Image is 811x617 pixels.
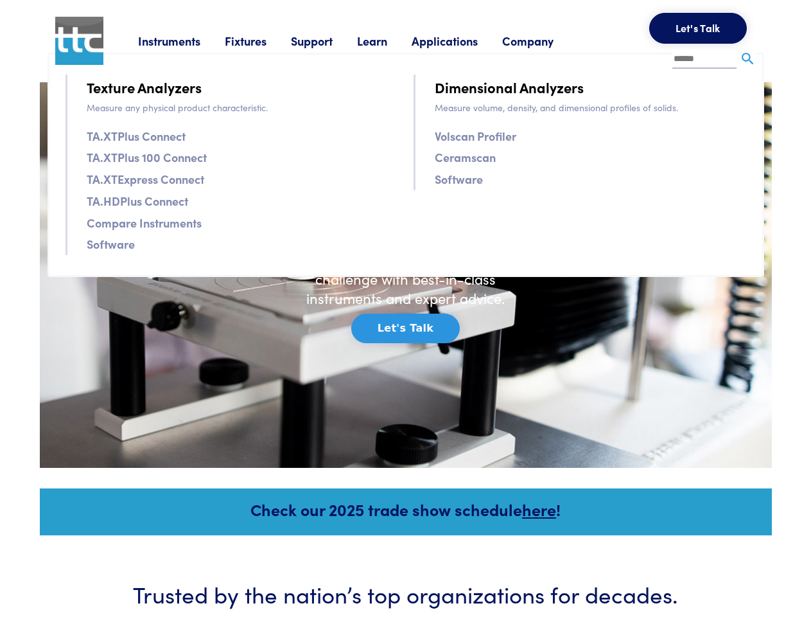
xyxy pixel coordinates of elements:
a: Fixtures [225,33,291,49]
button: Let's Talk [649,13,747,44]
a: Dimensional Analyzers [435,76,584,98]
a: Applications [412,33,502,49]
a: TA.XTPlus 100 Connect [87,148,207,166]
a: Volscan Profiler [435,127,516,145]
a: Software [87,235,135,253]
a: Ceramscan [435,148,496,166]
h5: Check our 2025 trade show schedule ! [57,498,754,521]
h6: Solve any texture analysis challenge with best-in-class instruments and expert advice. [297,249,515,308]
a: Software [435,170,483,188]
a: Instruments [138,33,225,49]
a: TA.XTPlus Connect [87,127,186,145]
a: Compare Instruments [87,213,202,232]
a: TA.XTExpress Connect [87,170,204,188]
a: Learn [357,33,412,49]
a: Support [291,33,357,49]
a: TA.HDPlus Connect [87,192,188,210]
a: Company [502,33,578,49]
img: ttc_logo_1x1_v1.0.png [55,17,103,65]
button: Let's Talk [351,314,460,343]
h3: Trusted by the nation’s top organizations for decades. [78,578,733,609]
p: Measure any physical product characteristic. [87,100,398,114]
a: here [522,498,556,521]
p: Measure volume, density, and dimensional profiles of solids. [435,100,746,114]
a: Texture Analyzers [87,76,202,98]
